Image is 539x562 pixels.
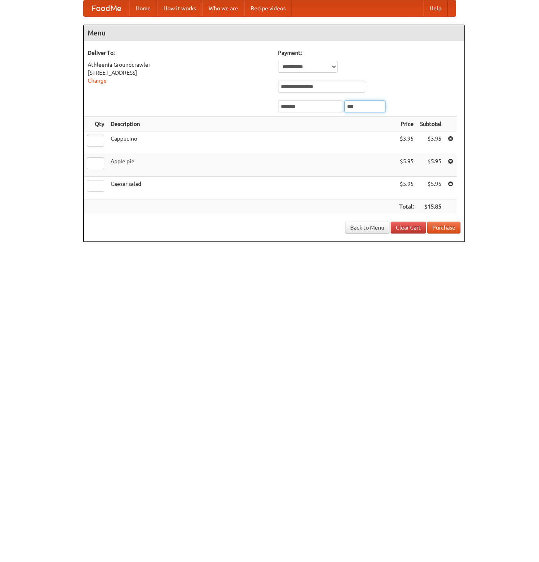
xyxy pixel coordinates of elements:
td: $5.95 [417,177,445,199]
button: Purchase [427,222,460,234]
td: $5.95 [396,154,417,177]
td: $3.95 [396,131,417,154]
td: Caesar salad [107,177,396,199]
a: Change [88,77,107,84]
th: Description [107,117,396,131]
a: Recipe videos [244,0,292,16]
td: $5.95 [417,154,445,177]
a: Back to Menu [345,222,389,234]
a: Home [129,0,157,16]
td: Apple pie [107,154,396,177]
div: Athleenia Groundcrawler [88,61,270,69]
a: Help [423,0,448,16]
td: $5.95 [396,177,417,199]
h4: Menu [84,25,464,41]
th: Total: [396,199,417,214]
td: $3.95 [417,131,445,154]
a: How it works [157,0,202,16]
h5: Deliver To: [88,49,270,57]
h5: Payment: [278,49,460,57]
th: Qty [84,117,107,131]
a: Clear Cart [391,222,426,234]
a: FoodMe [84,0,129,16]
a: Who we are [202,0,244,16]
th: $15.85 [417,199,445,214]
th: Subtotal [417,117,445,131]
div: [STREET_ADDRESS] [88,69,270,77]
td: Cappucino [107,131,396,154]
th: Price [396,117,417,131]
